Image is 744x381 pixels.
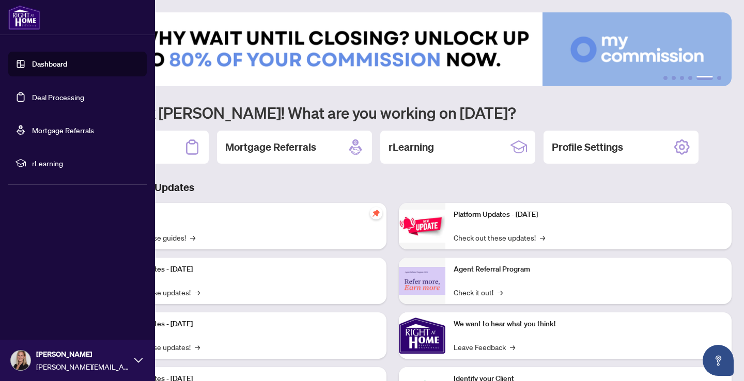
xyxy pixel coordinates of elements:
a: Dashboard [32,59,67,69]
p: Platform Updates - [DATE] [109,264,378,275]
img: We want to hear what you think! [399,312,445,359]
p: Platform Updates - [DATE] [109,319,378,330]
span: → [498,287,503,298]
button: 6 [717,76,721,80]
h3: Brokerage & Industry Updates [54,180,732,195]
a: Check it out!→ [454,287,503,298]
h1: Welcome back [PERSON_NAME]! What are you working on [DATE]? [54,103,732,122]
img: Slide 4 [54,12,732,86]
h2: Mortgage Referrals [225,140,316,154]
span: → [195,287,200,298]
button: 2 [672,76,676,80]
h2: rLearning [389,140,434,154]
button: Open asap [703,345,734,376]
span: → [540,232,545,243]
img: logo [8,5,40,30]
span: → [195,341,200,353]
a: Check out these updates!→ [454,232,545,243]
p: Self-Help [109,209,378,220]
p: Platform Updates - [DATE] [454,209,723,220]
span: [PERSON_NAME][EMAIL_ADDRESS][DOMAIN_NAME] [36,361,129,372]
span: [PERSON_NAME] [36,348,129,360]
span: → [190,232,195,243]
button: 5 [696,76,713,80]
p: We want to hear what you think! [454,319,723,330]
span: → [510,341,515,353]
span: pushpin [370,207,382,219]
p: Agent Referral Program [454,264,723,275]
button: 4 [688,76,692,80]
a: Mortgage Referrals [32,125,94,135]
a: Leave Feedback→ [454,341,515,353]
img: Profile Icon [11,351,30,370]
button: 3 [680,76,684,80]
button: 1 [663,76,668,80]
span: rLearning [32,157,139,169]
img: Platform Updates - June 23, 2025 [399,210,445,242]
img: Agent Referral Program [399,267,445,295]
h2: Profile Settings [552,140,623,154]
a: Deal Processing [32,92,84,102]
